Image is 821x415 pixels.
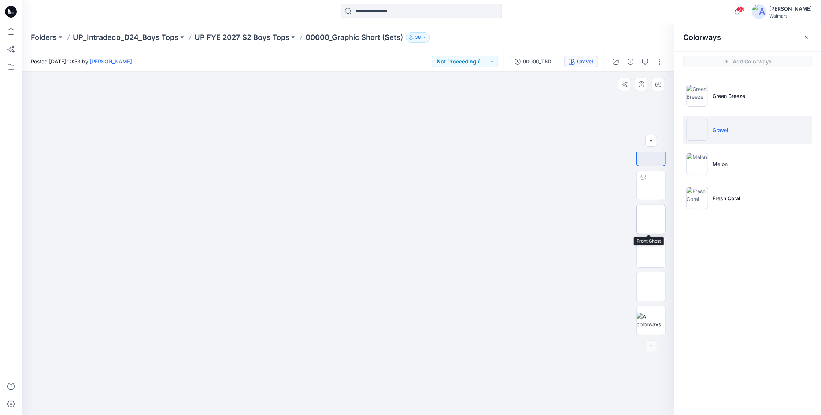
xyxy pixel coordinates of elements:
p: Gravel [713,126,728,134]
p: Fresh Coral [713,194,740,202]
button: 38 [406,32,430,43]
p: Melon [713,160,728,168]
span: 38 [737,6,745,12]
span: Posted [DATE] 10:53 by [31,58,132,65]
button: Gravel [564,56,598,67]
div: Walmart [769,13,812,19]
a: [PERSON_NAME] [90,58,132,65]
a: UP_Intradeco_D24_Boys Tops [73,32,178,43]
button: Details [625,56,636,67]
img: All colorways [637,313,665,328]
div: [PERSON_NAME] [769,4,812,13]
img: avatar [752,4,766,19]
p: 38 [415,33,421,41]
a: Folders [31,32,57,43]
button: 00000_TBD_Graphic Short (Sets) [510,56,561,67]
div: 00000_TBD_Graphic Short (Sets) [523,58,556,66]
a: UP FYE 2027 S2 Boys Tops [195,32,289,43]
img: Melon [686,153,708,175]
img: Green Breeze [686,85,708,107]
div: Gravel [577,58,593,66]
h2: Colorways [683,33,721,42]
p: Green Breeze [713,92,745,100]
img: Fresh Coral [686,187,708,209]
p: 00000_Graphic Short (Sets) [306,32,403,43]
img: Gravel [686,119,708,141]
